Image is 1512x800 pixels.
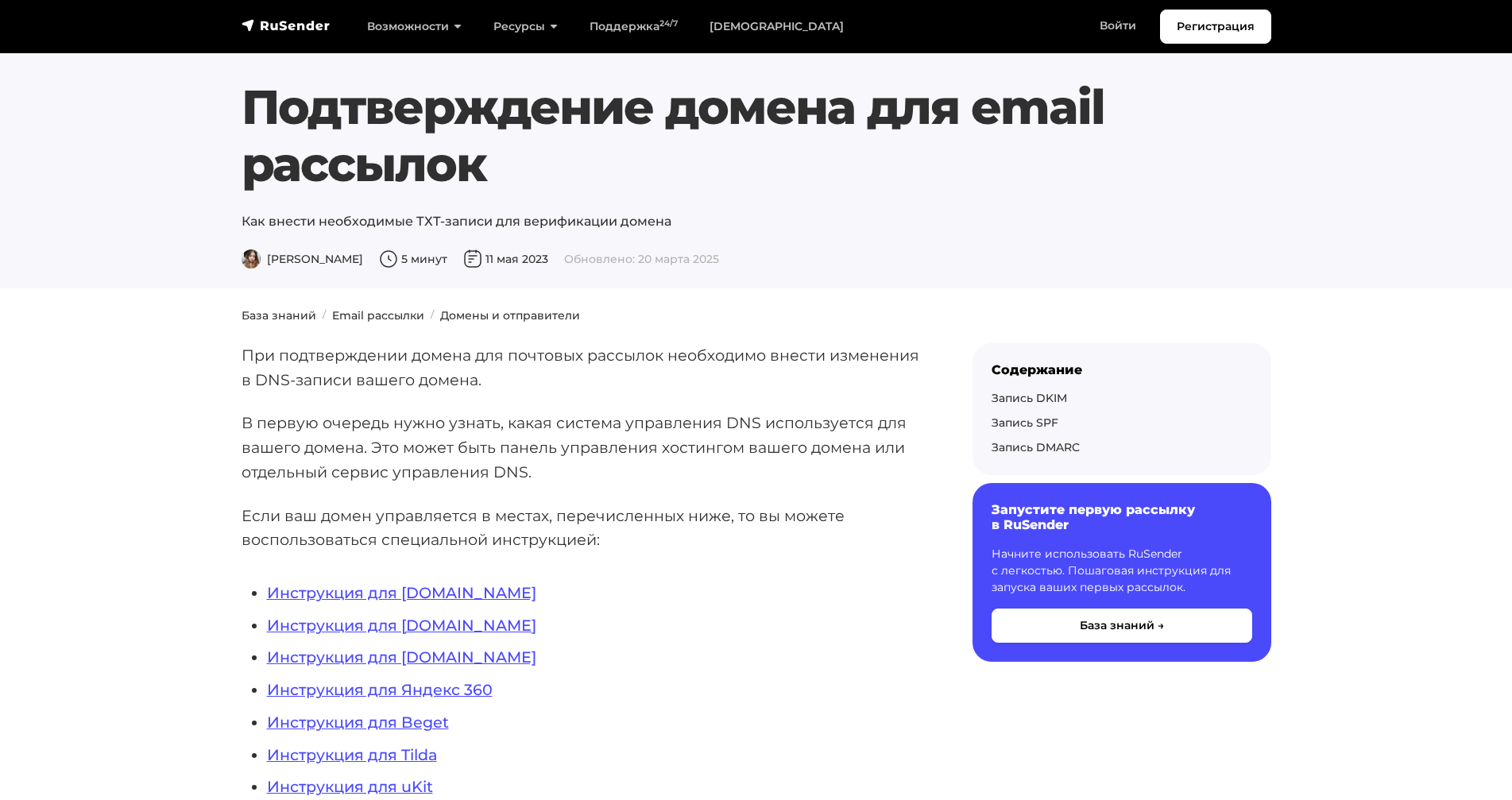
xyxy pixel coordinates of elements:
[242,79,1271,193] h1: Подтверждение домена для email рассылок
[463,252,548,266] span: 11 мая 2023
[992,415,1058,430] a: Запись SPF
[242,252,363,266] span: [PERSON_NAME]
[1160,10,1271,44] a: Регистрация
[659,18,678,29] sup: 24/7
[267,616,536,635] a: Инструкция для [DOMAIN_NAME]
[267,713,449,732] a: Инструкция для Beget
[973,483,1271,661] a: Запустите первую рассылку в RuSender Начните использовать RuSender с легкостью. Пошаговая инструк...
[1084,10,1152,42] a: Войти
[574,10,694,43] a: Поддержка24/7
[267,680,493,699] a: Инструкция для Яндекс 360
[478,10,574,43] a: Ресурсы
[992,440,1080,454] a: Запись DMARC
[992,362,1252,377] div: Содержание
[351,10,478,43] a: Возможности
[694,10,860,43] a: [DEMOGRAPHIC_DATA]
[242,504,922,552] p: Если ваш домен управляется в местах, перечисленных ниже, то вы можете воспользоваться специальной...
[242,411,922,484] p: В первую очередь нужно узнать, какая система управления DNS используется для вашего домена. Это м...
[440,308,580,323] a: Домены и отправители
[267,583,536,602] a: Инструкция для [DOMAIN_NAME]
[267,647,536,667] a: Инструкция для [DOMAIN_NAME]
[992,609,1252,643] button: База знаний →
[242,343,922,392] p: При подтверждении домена для почтовых рассылок необходимо внести изменения в DNS-записи вашего до...
[232,307,1281,324] nav: breadcrumb
[379,249,398,269] img: Время чтения
[242,17,331,33] img: RuSender
[242,308,316,323] a: База знаний
[992,502,1252,532] h6: Запустите первую рассылку в RuSender
[267,745,437,764] a: Инструкция для Tilda
[992,546,1252,596] p: Начните использовать RuSender с легкостью. Пошаговая инструкция для запуска ваших первых рассылок.
[332,308,424,323] a: Email рассылки
[379,252,447,266] span: 5 минут
[992,391,1067,405] a: Запись DKIM
[267,777,433,796] a: Инструкция для uKit
[242,212,1271,231] p: Как внести необходимые ТХТ-записи для верификации домена
[564,252,719,266] span: Обновлено: 20 марта 2025
[463,249,482,269] img: Дата публикации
